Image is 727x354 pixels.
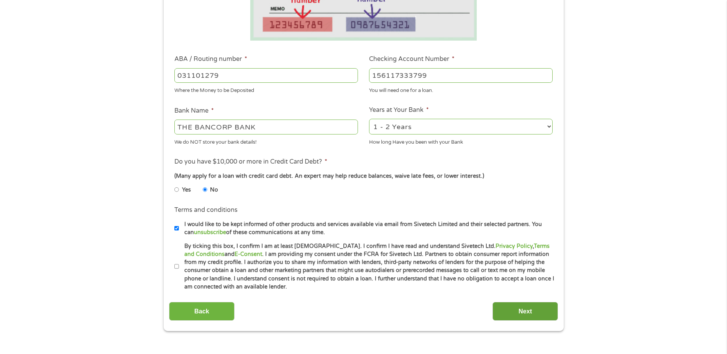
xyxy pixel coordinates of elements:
a: Terms and Conditions [184,243,550,257]
input: 263177916 [174,68,358,83]
label: Checking Account Number [369,55,455,63]
label: ABA / Routing number [174,55,247,63]
div: We do NOT store your bank details! [174,136,358,146]
label: Yes [182,186,191,194]
input: Next [492,302,558,321]
div: Where the Money to be Deposited [174,84,358,95]
label: By ticking this box, I confirm I am at least [DEMOGRAPHIC_DATA]. I confirm I have read and unders... [179,242,555,291]
a: Privacy Policy [496,243,533,249]
input: Back [169,302,235,321]
div: (Many apply for a loan with credit card debt. An expert may help reduce balances, waive late fees... [174,172,552,180]
a: E-Consent [235,251,262,257]
a: unsubscribe [194,229,226,236]
label: No [210,186,218,194]
label: Do you have $10,000 or more in Credit Card Debt? [174,158,327,166]
label: Years at Your Bank [369,106,429,114]
div: How long Have you been with your Bank [369,136,553,146]
label: Bank Name [174,107,214,115]
input: 345634636 [369,68,553,83]
label: I would like to be kept informed of other products and services available via email from Sivetech... [179,220,555,237]
div: You will need one for a loan. [369,84,553,95]
label: Terms and conditions [174,206,238,214]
